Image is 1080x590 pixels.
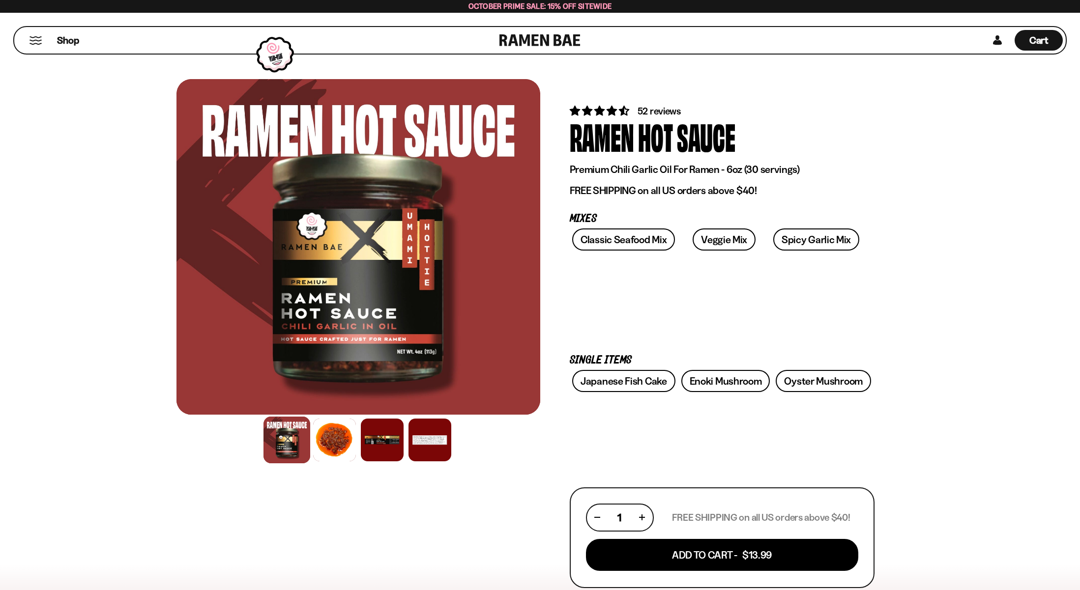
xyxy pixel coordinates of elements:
div: Cart [1015,27,1063,54]
span: Shop [57,34,79,47]
a: Japanese Fish Cake [572,370,675,392]
p: Premium Chili Garlic Oil For Ramen - 6oz (30 servings) [570,163,875,176]
a: Shop [57,30,79,51]
a: Enoki Mushroom [681,370,770,392]
a: Classic Seafood Mix [572,228,675,251]
p: FREE SHIPPING on all US orders above $40! [570,184,875,197]
span: October Prime Sale: 15% off Sitewide [468,1,612,11]
button: Mobile Menu Trigger [29,36,42,45]
span: 4.71 stars [570,105,631,117]
span: 52 reviews [638,105,681,117]
p: Mixes [570,214,875,224]
span: 1 [617,511,621,524]
a: Oyster Mushroom [776,370,871,392]
div: Ramen [570,118,634,155]
p: FREE SHIPPING on all US orders above $40! [672,511,850,524]
span: Cart [1029,34,1049,46]
a: Spicy Garlic Mix [773,228,859,251]
p: Single Items [570,356,875,365]
div: Hot [638,118,673,155]
a: Veggie Mix [693,228,756,251]
button: Add To Cart - $13.99 [586,539,858,571]
div: Sauce [677,118,735,155]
